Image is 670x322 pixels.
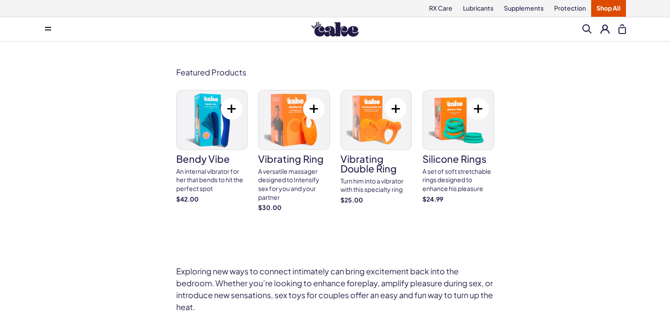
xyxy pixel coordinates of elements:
[176,265,494,313] p: Exploring new ways to connect intimately can bring excitement back into the bedroom. Whether you’...
[258,167,330,202] div: A versatile massager designed to Intensify sex for you and your partner
[422,195,494,204] strong: $24.99
[176,195,248,204] strong: $42.00
[258,154,330,164] h3: vibrating ring
[341,177,412,194] div: Turn him into a vibrator with this specialty ring
[176,90,248,203] a: Bendy Vibe Bendy Vibe An internal vibrator for her that bends to hit the perfect spot $42.00
[258,203,330,212] strong: $30.00
[176,167,248,193] div: An internal vibrator for her that bends to hit the perfect spot
[259,90,329,150] img: vibrating ring
[422,167,494,193] div: A set of soft stretchable rings designed to enhance his pleasure
[177,90,248,150] img: Bendy Vibe
[422,154,494,164] h3: silicone rings
[258,90,330,212] a: vibrating ring vibrating ring A versatile massager designed to Intensify sex for you and your par...
[423,90,494,150] img: silicone rings
[341,90,412,205] a: vibrating double ring vibrating double ring Turn him into a vibrator with this specialty ring $25.00
[311,22,359,37] img: Hello Cake
[422,90,494,203] a: silicone rings silicone rings A set of soft stretchable rings designed to enhance his pleasure $2...
[176,154,248,164] h3: Bendy Vibe
[341,154,412,173] h3: vibrating double ring
[341,90,412,150] img: vibrating double ring
[341,196,412,205] strong: $25.00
